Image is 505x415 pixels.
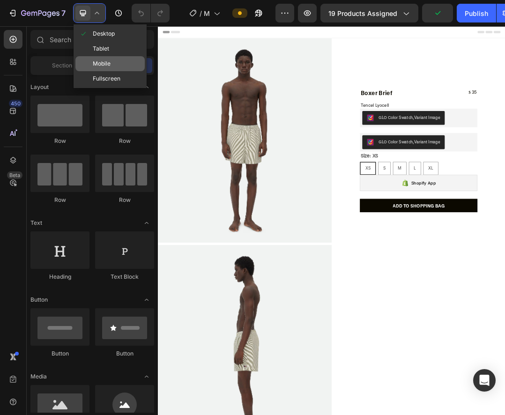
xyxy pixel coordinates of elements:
[338,182,349,193] img: CM-Kw8-05_4CEAE=.png
[204,8,210,18] span: Main Product Page
[4,4,70,22] button: 7
[338,143,349,154] img: CM-Kw8-05_4CEAE=.png
[93,44,109,53] span: Tablet
[52,61,72,70] span: Section
[30,273,89,281] div: Heading
[9,100,22,107] div: 450
[95,273,154,281] div: Text Block
[356,143,456,153] div: GLO Color Swatch,Variant Image
[409,248,449,259] div: Shopify App
[7,171,22,179] div: Beta
[93,59,111,68] span: Mobile
[414,226,417,234] span: L
[132,4,170,22] div: Undo/Redo
[93,74,120,83] span: Fullscreen
[388,226,394,234] span: M
[473,369,496,392] div: Open Intercom Messenger
[139,215,154,230] span: Toggle open
[30,372,47,381] span: Media
[139,80,154,95] span: Toggle open
[30,296,48,304] span: Button
[356,182,456,192] div: GLO Color Swatch,Variant Image
[61,7,66,19] p: 7
[139,369,154,384] span: Toggle open
[93,29,115,38] span: Desktop
[330,177,464,199] button: GLO Color Swatch,Variant Image
[30,349,89,358] div: Button
[30,137,89,145] div: Row
[139,292,154,307] span: Toggle open
[330,137,464,160] button: GLO Color Swatch,Variant Image
[380,283,464,297] div: ADD TO SHOPPING BAG
[327,203,357,216] legend: Size: XS
[327,102,379,115] a: Boxer Brief
[364,226,368,234] span: S
[328,8,397,18] span: 19 products assigned
[95,196,154,204] div: Row
[437,226,446,234] span: XL
[30,219,42,227] span: Text
[465,8,488,18] div: Publish
[30,83,49,91] span: Layout
[30,196,89,204] div: Row
[320,4,418,22] button: 19 products assigned
[95,349,154,358] div: Button
[95,137,154,145] div: Row
[200,8,202,18] span: /
[158,26,505,415] iframe: Design area
[335,226,344,234] span: XS
[457,4,496,22] button: Publish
